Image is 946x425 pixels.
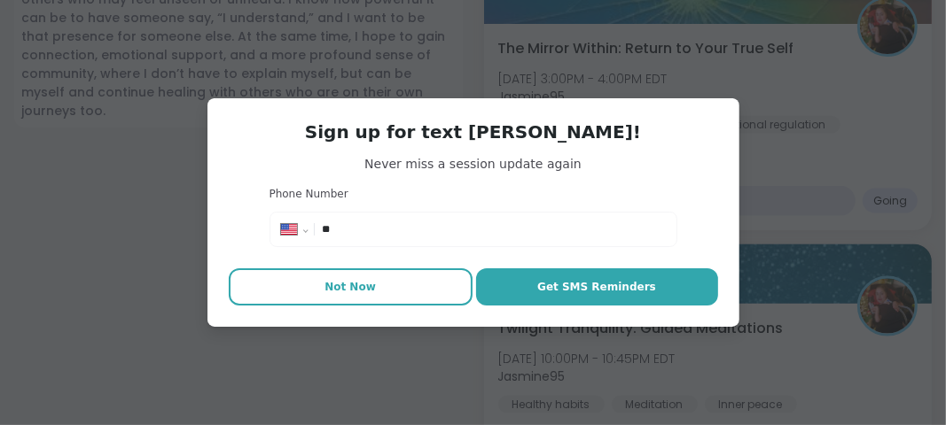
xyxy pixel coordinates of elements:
[281,224,297,235] img: United States
[229,268,473,305] button: Not Now
[229,120,718,144] h3: Sign up for text [PERSON_NAME]!
[229,155,718,173] span: Never miss a session update again
[476,268,718,305] button: Get SMS Reminders
[537,279,656,295] span: Get SMS Reminders
[270,187,677,202] h3: Phone Number
[324,279,376,295] span: Not Now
